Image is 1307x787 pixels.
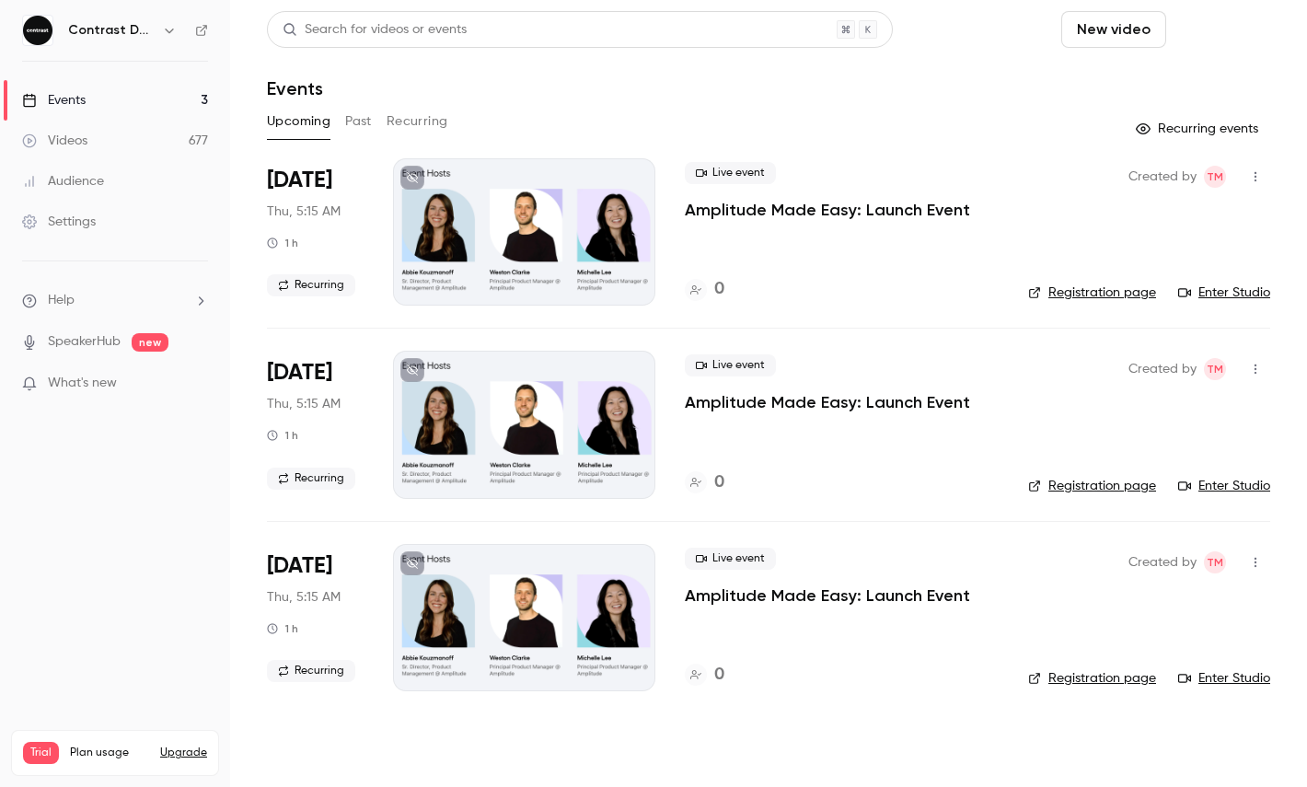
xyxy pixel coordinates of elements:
div: Search for videos or events [283,20,467,40]
div: Events [22,91,86,110]
button: Recurring [387,107,448,136]
span: Live event [685,354,776,376]
button: Upgrade [160,746,207,760]
h4: 0 [714,663,724,688]
span: Help [48,291,75,310]
a: Enter Studio [1178,477,1270,495]
span: TM [1207,166,1223,188]
h6: Contrast Demos [68,21,155,40]
a: Registration page [1028,669,1156,688]
span: Thu, 5:15 AM [267,395,341,413]
a: Registration page [1028,477,1156,495]
span: Tim Minton [1204,166,1226,188]
span: Trial [23,742,59,764]
span: Recurring [267,274,355,296]
a: Amplitude Made Easy: Launch Event [685,199,970,221]
span: [DATE] [267,166,332,195]
li: help-dropdown-opener [22,291,208,310]
span: Thu, 5:15 AM [267,588,341,607]
button: New video [1061,11,1166,48]
a: 0 [685,277,724,302]
img: Contrast Demos [23,16,52,45]
div: 1 h [267,428,298,443]
button: Upcoming [267,107,330,136]
h1: Events [267,77,323,99]
div: 1 h [267,236,298,250]
a: Registration page [1028,284,1156,302]
a: SpeakerHub [48,332,121,352]
span: Live event [685,548,776,570]
a: Enter Studio [1178,284,1270,302]
a: Amplitude Made Easy: Launch Event [685,391,970,413]
span: Live event [685,162,776,184]
span: TM [1207,551,1223,573]
button: Schedule [1174,11,1270,48]
span: Recurring [267,468,355,490]
div: Sep 11 Thu, 1:15 PM (Europe/London) [267,351,364,498]
span: Created by [1128,166,1197,188]
div: 1 h [267,621,298,636]
a: 0 [685,663,724,688]
div: Videos [22,132,87,150]
a: 0 [685,470,724,495]
button: Past [345,107,372,136]
a: Amplitude Made Easy: Launch Event [685,584,970,607]
button: Recurring events [1128,114,1270,144]
span: Recurring [267,660,355,682]
span: What's new [48,374,117,393]
span: [DATE] [267,358,332,388]
div: Settings [22,213,96,231]
span: Created by [1128,358,1197,380]
span: [DATE] [267,551,332,581]
span: TM [1207,358,1223,380]
span: Tim Minton [1204,551,1226,573]
div: Sep 18 Thu, 1:15 PM (Europe/London) [267,544,364,691]
h4: 0 [714,470,724,495]
span: Plan usage [70,746,149,760]
h4: 0 [714,277,724,302]
a: Enter Studio [1178,669,1270,688]
span: Created by [1128,551,1197,573]
span: Thu, 5:15 AM [267,203,341,221]
div: Audience [22,172,104,191]
div: Sep 4 Thu, 1:15 PM (Europe/London) [267,158,364,306]
span: Tim Minton [1204,358,1226,380]
span: new [132,333,168,352]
